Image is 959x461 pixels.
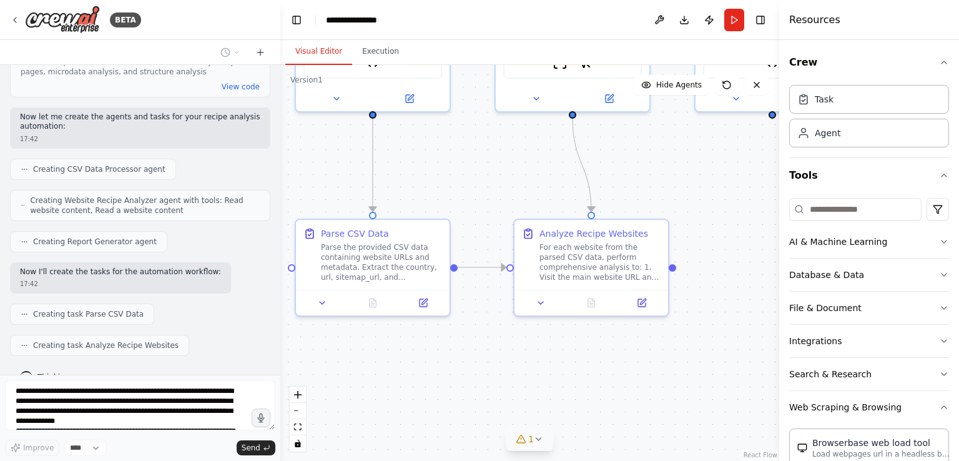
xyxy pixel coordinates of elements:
[321,227,389,240] div: Parse CSV Data
[774,91,844,106] button: Open in side panel
[789,45,949,80] button: Crew
[288,11,305,29] button: Hide left sidebar
[539,227,648,240] div: Analyze Recipe Websites
[20,279,221,289] div: 17:42
[539,242,661,282] div: For each website from the parsed CSV data, perform comprehensive analysis to: 1. Visit the main w...
[20,112,260,132] p: Now let me create the agents and tasks for your recipe analysis automation:
[574,91,644,106] button: Open in side panel
[528,433,534,445] span: 1
[374,91,445,106] button: Open in side panel
[789,325,949,357] button: Integrations
[620,295,663,310] button: Open in side panel
[458,261,506,274] g: Edge from cfa89801-fa40-4805-9fd5-13d4955d4db3 to 23b5b09a-8078-4b12-b041-baf5bec29502
[20,134,260,144] div: 17:42
[565,295,618,310] button: No output available
[30,196,260,216] span: Creating Website Recipe Analyzer agent with tools: Read website content, Read a website content
[812,449,950,459] p: Load webpages url in a headless browser using Browserbase and return the contents
[326,14,388,26] nav: breadcrumb
[222,82,260,92] button: View code
[401,295,445,310] button: Open in side panel
[33,340,179,350] span: Creating task Analyze Recipe Websites
[789,80,949,157] div: Crew
[366,117,379,211] g: Edge from 7672faed-562e-450a-b4eb-909221eef0db to cfa89801-fa40-4805-9fd5-13d4955d4db3
[290,403,306,419] button: zoom out
[634,75,709,95] button: Hide Agents
[110,12,141,27] div: BETA
[33,237,157,247] span: Creating Report Generator agent
[506,428,554,451] button: 1
[347,295,400,310] button: No output available
[290,419,306,435] button: fit view
[789,12,840,27] h4: Resources
[290,387,306,403] button: zoom in
[25,6,100,34] img: Logo
[789,292,949,324] button: File & Document
[352,39,409,65] button: Execution
[290,435,306,452] button: toggle interactivity
[513,219,669,317] div: Analyze Recipe WebsitesFor each website from the parsed CSV data, perform comprehensive analysis ...
[237,440,275,455] button: Send
[23,443,54,453] span: Improve
[752,11,769,29] button: Hide right sidebar
[215,45,245,60] button: Switch to previous chat
[285,39,352,65] button: Visual Editor
[290,387,306,452] div: React Flow controls
[252,409,270,427] button: Click to speak your automation idea
[789,259,949,291] button: Database & Data
[815,127,840,139] div: Agent
[656,80,702,90] span: Hide Agents
[789,358,949,390] button: Search & Research
[744,452,777,459] a: React Flow attribution
[290,75,323,85] div: Version 1
[789,226,949,258] button: AI & Machine Learning
[33,309,144,319] span: Creating task Parse CSV Data
[295,219,451,317] div: Parse CSV DataParse the provided CSV data containing website URLs and metadata. Extract the count...
[566,117,598,211] g: Edge from e7bb8787-8075-481e-b8b1-f0deafcc04ac to 23b5b09a-8078-4b12-b041-baf5bec29502
[37,372,77,382] span: Thinking...
[797,443,807,453] img: BrowserbaseLoadTool
[815,93,834,106] div: Task
[812,437,950,449] div: Browserbase web load tool
[321,242,442,282] div: Parse the provided CSV data containing website URLs and metadata. Extract the country, url, sitem...
[789,391,949,424] button: Web Scraping & Browsing
[33,164,165,174] span: Creating CSV Data Processor agent
[250,45,270,60] button: Start a new chat
[789,158,949,193] button: Tools
[242,443,260,453] span: Send
[5,440,59,456] button: Improve
[20,267,221,277] p: Now I'll create the tasks for the automation workflow:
